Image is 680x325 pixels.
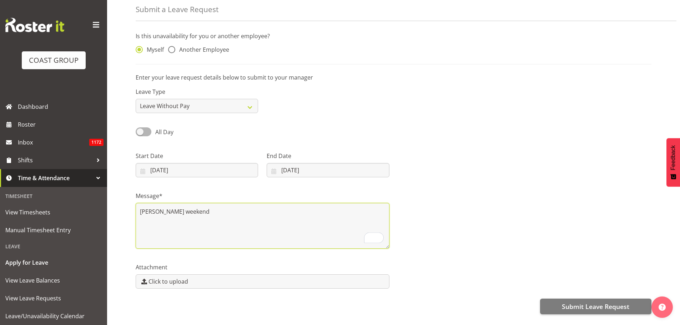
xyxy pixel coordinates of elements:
label: End Date [267,152,389,160]
p: Enter your leave request details below to submit to your manager [136,73,651,82]
span: Submit Leave Request [562,302,629,311]
span: Inbox [18,137,89,148]
span: All Day [155,128,173,136]
button: Feedback - Show survey [666,138,680,187]
img: Rosterit website logo [5,18,64,32]
span: View Leave Requests [5,293,102,304]
label: Start Date [136,152,258,160]
label: Attachment [136,263,389,271]
a: View Timesheets [2,203,105,221]
span: Myself [143,46,164,53]
span: Roster [18,119,104,130]
span: Click to upload [148,277,188,286]
span: Apply for Leave [5,257,102,268]
span: Manual Timesheet Entry [5,225,102,235]
label: Message* [136,192,389,200]
span: Feedback [670,145,676,170]
a: Apply for Leave [2,254,105,271]
span: Leave/Unavailability Calendar [5,311,102,321]
label: Leave Type [136,87,258,96]
textarea: To enrich screen reader interactions, please activate Accessibility in Grammarly extension settings [136,203,389,249]
a: View Leave Balances [2,271,105,289]
span: Another Employee [175,46,229,53]
span: Time & Attendance [18,173,93,183]
span: View Leave Balances [5,275,102,286]
span: View Timesheets [5,207,102,218]
input: Click to select... [136,163,258,177]
a: Leave/Unavailability Calendar [2,307,105,325]
input: Click to select... [267,163,389,177]
div: Leave [2,239,105,254]
div: Timesheet [2,189,105,203]
div: COAST GROUP [29,55,79,66]
img: help-xxl-2.png [659,304,666,311]
button: Submit Leave Request [540,299,651,314]
h4: Submit a Leave Request [136,5,218,14]
span: Shifts [18,155,93,166]
p: Is this unavailability for you or another employee? [136,32,651,40]
a: View Leave Requests [2,289,105,307]
span: Dashboard [18,101,104,112]
a: Manual Timesheet Entry [2,221,105,239]
span: 1172 [89,139,104,146]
